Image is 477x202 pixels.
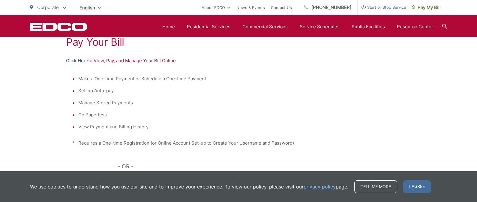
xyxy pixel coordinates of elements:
li: Go Paperless [78,111,405,118]
a: Home [162,23,175,30]
a: Public Facilities [352,23,385,30]
a: Resource Center [397,23,433,30]
span: I agree [403,180,431,193]
a: News & Events [236,4,265,11]
p: * Requires a One-time Registration (or Online Account Set-up to Create Your Username and Password) [72,139,405,147]
li: Set-up Auto-pay [78,87,405,94]
p: We use cookies to understand how you use our site and to improve your experience. To view our pol... [30,183,348,190]
li: Manage Stored Payments [78,99,405,106]
h1: Pay Your Bill [66,36,411,48]
a: Commercial Services [242,23,288,30]
a: Contact Us [271,4,292,11]
a: Click Here [66,57,88,64]
a: Residential Services [187,23,230,30]
a: Service Schedules [300,23,340,30]
a: Tell me more [354,180,397,193]
a: EDCD logo. Return to the homepage. [30,23,87,31]
span: English [75,2,105,13]
p: to View, Pay, and Manage Your Bill Online [66,57,411,64]
span: Corporate [37,5,59,10]
li: View Payment and Billing History [78,123,405,130]
a: About EDCO [202,4,230,11]
span: Pay My Bill [412,4,441,11]
p: - OR - [118,162,411,171]
a: privacy policy [304,183,336,190]
li: Make a One-time Payment or Schedule a One-time Payment [78,75,405,82]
